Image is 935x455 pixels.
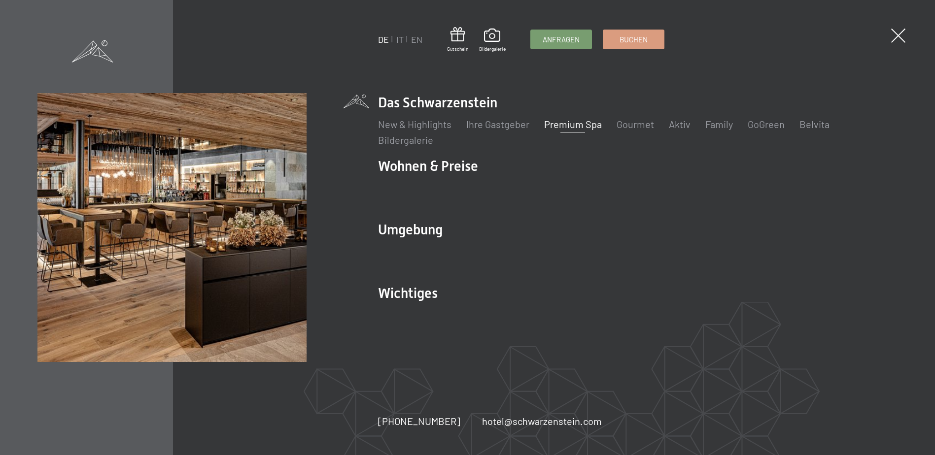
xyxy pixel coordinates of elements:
[482,414,602,428] a: hotel@schwarzenstein.com
[378,415,460,427] span: [PHONE_NUMBER]
[531,30,591,49] a: Anfragen
[620,34,648,45] span: Buchen
[603,30,664,49] a: Buchen
[617,118,654,130] a: Gourmet
[479,29,506,52] a: Bildergalerie
[378,34,389,45] a: DE
[479,45,506,52] span: Bildergalerie
[411,34,422,45] a: EN
[447,45,468,52] span: Gutschein
[447,27,468,52] a: Gutschein
[748,118,785,130] a: GoGreen
[799,118,830,130] a: Belvita
[378,134,433,146] a: Bildergalerie
[705,118,733,130] a: Family
[466,118,529,130] a: Ihre Gastgeber
[669,118,691,130] a: Aktiv
[378,118,451,130] a: New & Highlights
[544,118,602,130] a: Premium Spa
[378,414,460,428] a: [PHONE_NUMBER]
[396,34,404,45] a: IT
[543,34,580,45] span: Anfragen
